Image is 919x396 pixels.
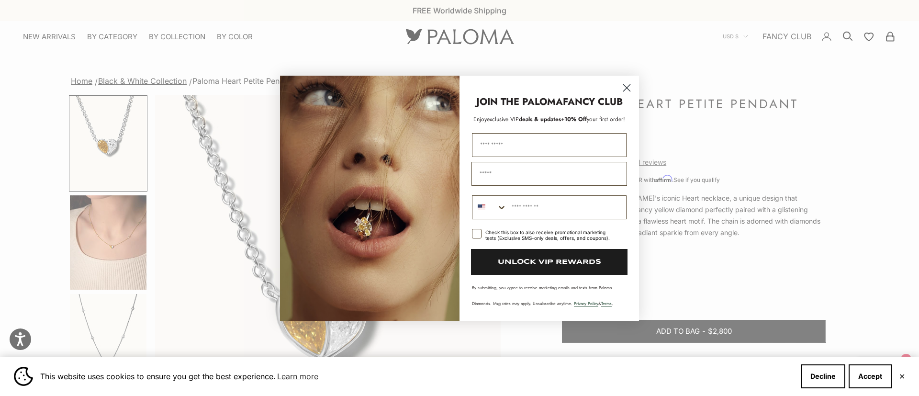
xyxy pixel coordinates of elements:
span: Enjoy [473,115,487,124]
span: 10% Off [564,115,587,124]
button: Close dialog [618,79,635,96]
button: Close [899,373,905,379]
a: Privacy Policy [574,300,598,306]
button: Accept [849,364,892,388]
input: First Name [472,133,627,157]
button: Search Countries [472,196,507,219]
input: Email [471,162,627,186]
div: Check this box to also receive promotional marketing texts (Exclusive SMS-only deals, offers, and... [485,229,615,241]
a: Learn more [276,369,320,384]
strong: JOIN THE PALOMA [476,95,563,109]
span: + your first order! [561,115,625,124]
input: Phone Number [507,196,626,219]
button: UNLOCK VIP REWARDS [471,249,628,275]
img: Loading... [280,76,459,321]
span: This website uses cookies to ensure you get the best experience. [40,369,793,384]
span: & . [574,300,613,306]
img: United States [478,204,485,211]
button: Decline [801,364,845,388]
strong: FANCY CLUB [563,95,623,109]
p: By submitting, you agree to receive marketing emails and texts from Paloma Diamonds. Msg rates ma... [472,284,627,306]
a: Terms [601,300,612,306]
span: deals & updates [487,115,561,124]
span: exclusive VIP [487,115,519,124]
img: Cookie banner [14,367,33,386]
